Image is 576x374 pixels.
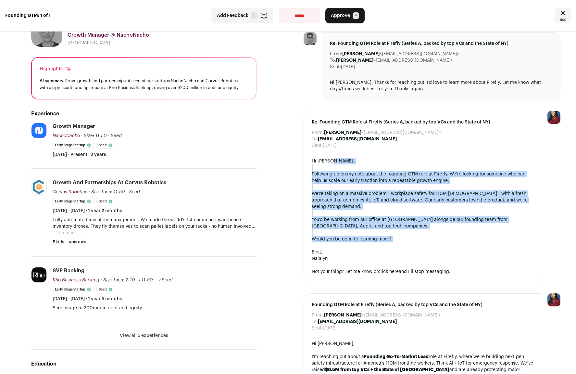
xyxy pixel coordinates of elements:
[330,51,342,57] dt: From:
[101,278,153,282] span: · Size then: 2-10 → 11-50
[330,64,341,70] dt: Sent:
[96,286,115,293] li: Seed
[5,12,51,19] strong: Founding GTM: 1 of 1
[336,57,453,64] dd: <[EMAIL_ADDRESS][DOMAIN_NAME]>
[323,142,337,149] dd: [DATE]
[154,277,156,283] span: ·
[336,58,373,63] b: [PERSON_NAME]
[31,360,257,368] h2: Education
[341,64,355,70] dd: [DATE]
[53,190,87,194] span: Corvus Robotics
[547,293,560,306] img: 10010497-medium_jpg
[40,79,65,83] span: AI summary:
[67,239,88,246] li: Robotics
[40,66,72,72] div: Highlights
[324,312,441,318] dd: <[EMAIL_ADDRESS][DOMAIN_NAME]>
[157,278,173,282] span: → Seed
[330,40,552,47] span: Re: Founding GTM Role at Firefly (Series A, backed by top VCs and the State of NY)
[129,190,140,194] span: Seed
[53,296,122,302] span: [DATE] - [DATE] · 1 year 5 months
[53,142,94,149] li: Early Stage Startup
[312,312,324,318] dt: From:
[560,17,566,22] span: esc
[312,136,318,142] dt: To:
[324,313,361,317] b: [PERSON_NAME]
[211,8,273,23] button: Add Feedback F
[353,12,359,19] span: A
[342,51,459,57] dd: <[EMAIL_ADDRESS][DOMAIN_NAME]>
[53,123,95,130] div: Growth Manager
[53,217,257,230] p: Fully automated inventory management. We made the world's 1st unmanned warehouse inventory drones...
[312,129,324,136] dt: From:
[31,123,46,138] img: 76c1d0d22baf33c438ea367fcf8d2f5cec036b49b99dd4c81dfb185c1b69d158.png
[53,267,84,274] div: SVP Banking
[312,302,534,308] span: Founding GTM Role at Firefly (Series A, backed by top VCs and the State of NY)
[304,32,317,45] img: cbef1a46dc3cdd4d8898b5698cd1e5423e37f9301060bec58c6055d0fe5b0c08
[40,77,248,91] div: Drove growth and partnerships at seed-stage startups NachoNacho and Corvus Robotics, with a signi...
[81,134,107,138] span: · Size: 11-50
[324,130,361,135] b: [PERSON_NAME]
[53,286,94,293] li: Early Stage Startup
[547,111,560,124] img: 10010497-medium_jpg
[126,189,128,195] span: ·
[53,278,99,282] span: Rho Business Banking
[53,134,80,138] span: NachoNacho
[68,40,257,45] div: [GEOGRAPHIC_DATA]
[53,305,257,311] p: Seed stage to 200mm in debt and equity.
[31,267,46,282] img: 67d536c0a266d145b316ee3de089188406f97802a528138a76fffb7b40264b92.jpg
[108,133,109,139] span: ·
[53,198,94,205] li: Early Stage Startup
[53,179,166,186] div: Growth and Partnerships at Corvus Robotics
[53,239,66,245] span: Skills:
[331,12,350,19] span: Approve
[251,12,257,19] span: F
[324,129,441,136] dd: <[EMAIL_ADDRESS][DOMAIN_NAME]>
[312,318,318,325] dt: To:
[330,79,552,92] div: Hi [PERSON_NAME], Thanks for reaching out. I'd love to learn more about Firefly. Let me know what...
[31,179,46,194] img: 50b16f520243484415ec0067ed8996b2ad9dc8c51c91e72b330ee458687a5ea1.jpg
[120,332,168,339] button: View all 5 experiences
[31,110,257,118] h2: Experience
[312,119,534,125] span: Re: Founding GTM Role at Firefly (Series A, backed by top VCs and the State of NY)
[312,142,323,149] dt: Sent:
[364,355,429,359] strong: Founding Go-To-Market Lead
[53,208,122,214] span: [DATE] - [DATE] · 1 year 2 months
[53,230,76,236] button: ...see more
[323,325,337,331] dd: [DATE]
[312,341,534,347] div: Hi [PERSON_NAME],
[96,142,115,149] li: Seed
[318,137,397,141] b: [EMAIL_ADDRESS][DOMAIN_NAME]
[53,151,106,158] span: [DATE] - Present · 2 years
[378,269,399,274] a: click here
[96,198,115,205] li: Seed
[312,325,323,331] dt: Sent:
[318,319,397,324] b: [EMAIL_ADDRESS][DOMAIN_NAME]
[111,134,122,138] span: Seed
[325,8,365,23] button: Approve A
[89,190,125,194] span: · Size then: 11-50
[325,368,449,372] strong: $6.5M from top VCs + the State of [GEOGRAPHIC_DATA]
[555,8,571,23] a: Close
[342,52,380,56] b: [PERSON_NAME]
[217,12,248,19] span: Add Feedback
[330,57,336,64] dt: To:
[68,31,257,39] div: Growth Manager @ NachoNacho
[312,158,534,275] div: Hi [PERSON_NAME], Following up on my note about the founding GTM role at Firefly. We're looking f...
